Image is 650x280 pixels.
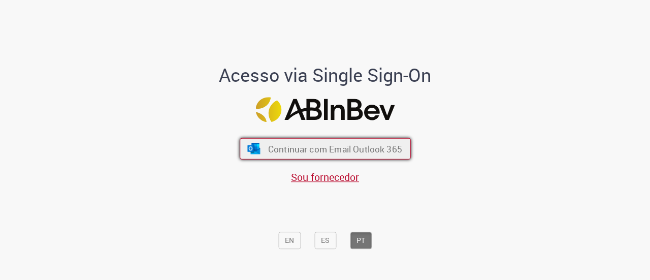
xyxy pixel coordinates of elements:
span: Continuar com Email Outlook 365 [268,143,402,154]
button: EN [278,232,301,249]
button: PT [350,232,372,249]
button: ícone Azure/Microsoft 360 Continuar com Email Outlook 365 [240,138,411,160]
button: ES [314,232,336,249]
img: Logo ABInBev [255,97,395,122]
img: ícone Azure/Microsoft 360 [246,143,261,154]
a: Sou fornecedor [291,170,359,184]
h1: Acesso via Single Sign-On [184,65,466,85]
